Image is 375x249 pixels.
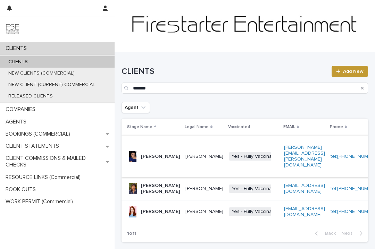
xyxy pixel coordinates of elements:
span: Back [321,231,336,236]
p: NEW CLIENT (CURRENT) COMMERCIAL [3,82,101,88]
p: Vaccinated [228,123,250,131]
a: [EMAIL_ADDRESS][DOMAIN_NAME] [284,206,325,217]
p: COMPANIES [3,106,41,113]
p: [PERSON_NAME] [141,209,180,215]
p: [PERSON_NAME] [185,154,223,160]
p: [PERSON_NAME] [185,209,223,215]
img: 9JgRvJ3ETPGCJDhvPVA5 [6,23,19,36]
p: 1 of 1 [122,225,142,242]
p: RELEASED CLIENTS [3,93,58,99]
p: RESOURCE LINKS (Commercial) [3,174,86,181]
span: Add New [343,69,364,74]
p: CLIENTS [3,45,32,52]
a: [EMAIL_ADDRESS][DOMAIN_NAME] [284,183,325,194]
span: Yes - Fully Vaccinated [229,207,282,216]
span: Next [341,231,357,236]
p: NEW CLIENTS (COMMERCIAL) [3,70,80,76]
p: CLIENT STATEMENTS [3,143,65,149]
h1: CLIENTS [122,67,327,77]
span: Yes - Fully Vaccinated [229,184,282,193]
button: Next [339,230,368,237]
a: [PERSON_NAME][EMAIL_ADDRESS][PERSON_NAME][DOMAIN_NAME] [284,145,325,167]
button: Agent [122,102,150,113]
input: Search [122,83,368,94]
span: Yes - Fully Vaccinated [229,152,282,161]
p: [PERSON_NAME] [141,154,180,160]
p: Legal Name [185,123,209,131]
p: [PERSON_NAME] [PERSON_NAME] [141,183,180,195]
p: WORK PERMIT (Commercial) [3,198,78,205]
p: [PERSON_NAME] [185,186,223,192]
p: Phone [330,123,343,131]
button: Back [309,230,339,237]
p: CLIENTS [3,59,33,65]
a: Add New [332,66,368,77]
p: EMAIL [283,123,295,131]
p: BOOKINGS (COMMERCIAL) [3,131,76,137]
p: Stage Name [127,123,152,131]
p: BOOK OUTS [3,186,41,193]
p: AGENTS [3,119,32,125]
p: CLIENT COMMISSIONS & MAILED CHECKS [3,155,106,168]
